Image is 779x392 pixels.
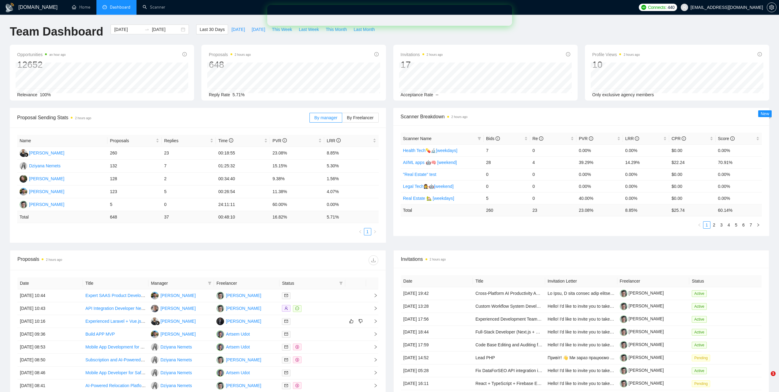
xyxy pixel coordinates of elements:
a: AUArtsem Udot [216,344,250,349]
a: Lead PHP [475,355,495,360]
button: [DATE] [228,25,248,34]
span: Bids [486,136,500,141]
span: Scanner Breakdown [401,113,762,120]
td: 0 [530,144,577,156]
span: mail [284,332,288,336]
a: Subscription and AI-Powered Platform — Full SaaS Build [85,357,194,362]
span: right [373,230,377,234]
li: 1 [703,221,710,229]
td: [DATE] 10:43 [17,302,83,315]
li: Next Page [755,221,762,229]
span: info-circle [374,52,379,56]
a: [PERSON_NAME] [620,381,664,386]
div: Dziyana Nemets [160,356,192,363]
span: New [761,111,769,116]
span: dislike [358,319,363,324]
a: [PERSON_NAME] [620,342,664,347]
a: Pending [692,355,713,360]
a: API Integration Developer Needed for Content Creation App [85,306,199,311]
a: [PERSON_NAME] [620,368,664,373]
button: This Week [268,25,295,34]
span: info-circle [283,138,287,143]
span: Invitations [401,51,443,58]
a: AI-Powered Relocation Platform Developer [85,383,167,388]
time: 2 hours ago [235,53,251,56]
span: Time [218,138,233,143]
input: Start date [114,26,142,33]
a: YN[PERSON_NAME] [216,293,261,298]
span: filter [207,279,213,288]
td: $0.00 [669,144,716,156]
span: like [349,319,354,324]
span: PVR [272,138,287,143]
a: 3 [718,222,725,228]
td: [DATE] 08:53 [17,341,83,354]
div: [PERSON_NAME] [29,188,64,195]
span: info-circle [182,52,187,56]
div: Dziyana Nemets [160,344,192,350]
span: By Freelancer [347,115,373,120]
td: 14.29% [623,156,669,168]
a: Experienced Laravel + Vue.js Developer Needed for HRMS Module Development [85,319,240,324]
a: Custom Workflow System Development for Trading Card Custody [475,304,600,309]
td: 7 [484,144,530,156]
span: Scanner Name [403,136,432,141]
a: 4 [725,222,732,228]
img: YN [216,356,224,364]
th: Replies [162,135,216,147]
a: 7 [747,222,754,228]
span: info-circle [229,138,233,143]
span: Pending [692,380,710,387]
td: API Integration Developer Needed for Content Creation App [83,302,148,315]
span: Reply Rate [209,92,230,97]
img: AK [151,292,159,299]
span: Proposals [110,137,155,144]
button: This Month [322,25,350,34]
img: c1Tebym3BND9d52IcgAhOjDIggZNrr93DrArCnDDhQCo9DNa2fMdUdlKkX3cX7l7jn [620,341,627,349]
span: Relevance [17,92,37,97]
input: End date [152,26,180,33]
span: Last Month [354,26,375,33]
td: 0.00% [623,144,669,156]
span: info-circle [539,136,543,141]
span: Active [692,290,707,297]
span: right [369,358,378,362]
img: DN [151,369,159,377]
div: 12652 [17,59,66,70]
img: AU [216,343,224,351]
span: mail [284,294,288,297]
td: 260 [107,147,162,160]
td: Mobile App Developer for Safety App - System for Elderly and Vulnerable People [83,367,148,379]
span: info-circle [682,136,686,141]
a: [PERSON_NAME] [620,329,664,334]
a: Mobile App Development for Dental Impressions Feedback [85,344,197,349]
a: YN[PERSON_NAME] [216,357,261,362]
span: 440 [668,4,674,11]
img: YN [216,305,224,312]
a: Legal Tech👩‍⚖️🤖[weekend] [403,184,454,189]
iframe: Intercom live chat банер [267,5,512,26]
span: info-circle [730,136,735,141]
a: AS[PERSON_NAME] [216,318,261,323]
div: [PERSON_NAME] [29,201,64,208]
td: 28 [484,156,530,168]
time: an hour ago [49,53,66,56]
li: 4 [725,221,732,229]
span: Dashboard [110,5,130,10]
td: $22.24 [669,156,716,168]
td: 23.08% [270,147,324,160]
a: AUArtsem Udot [216,370,250,375]
div: 10 [592,59,640,70]
td: Build APP MVP [83,328,148,341]
td: 39.29% [576,156,623,168]
a: YN[PERSON_NAME] [20,202,64,207]
a: 2 [711,222,717,228]
a: Active [692,329,709,334]
span: CPR [672,136,686,141]
button: Last Week [295,25,322,34]
td: Expert SAAS Product Developer Needed for Go High Level [83,289,148,302]
a: homeHome [72,5,90,10]
td: [DATE] 09:36 [17,328,83,341]
span: filter [476,134,482,143]
span: Active [692,367,707,374]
